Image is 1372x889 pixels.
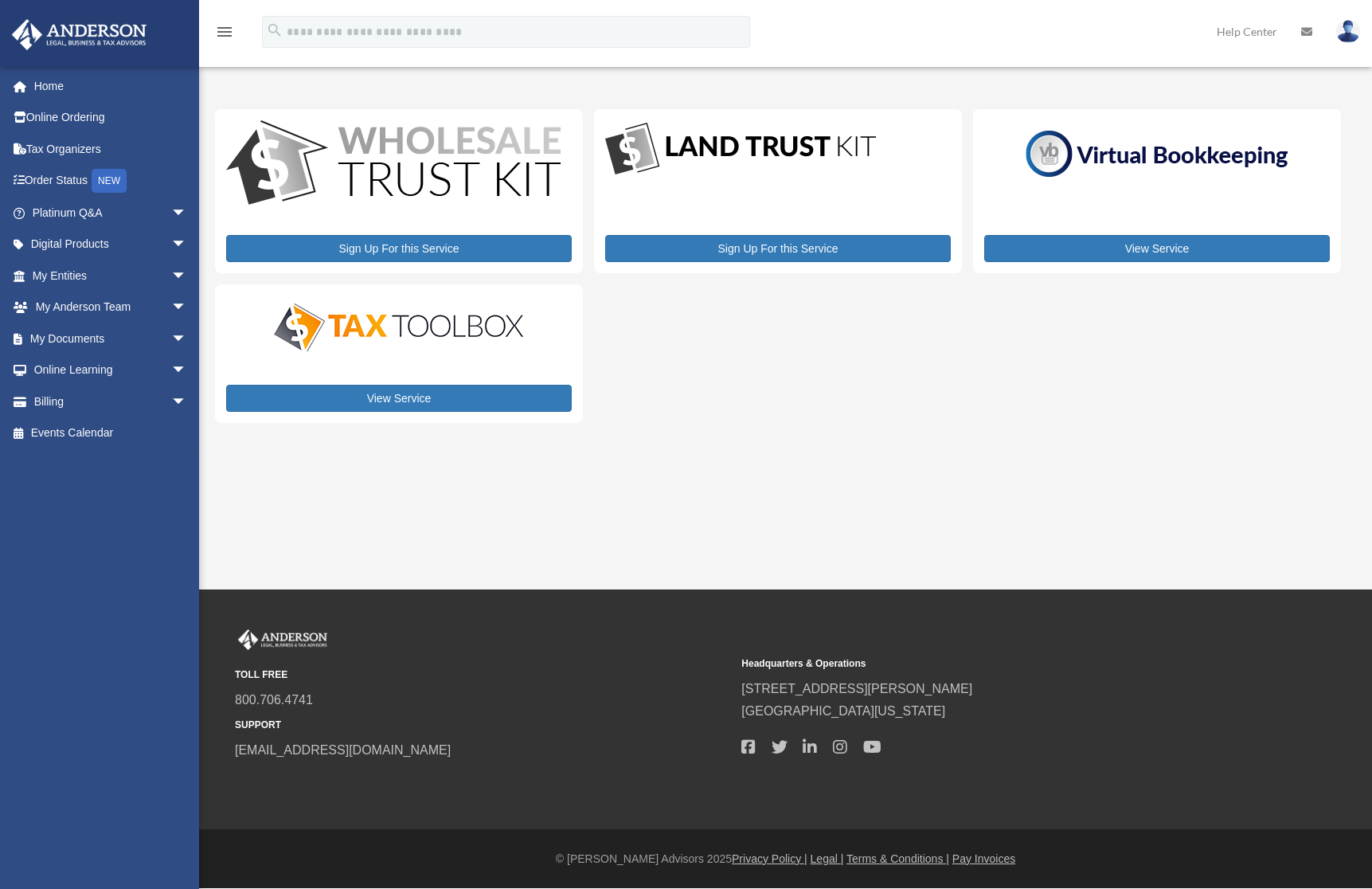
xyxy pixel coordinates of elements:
[11,323,211,354] a: My Documentsarrow_drop_down
[235,717,730,734] small: SUPPORT
[7,19,151,50] img: Anderson Advisors Platinum Portal
[11,292,211,323] a: My Anderson Teamarrow_drop_down
[11,102,211,134] a: Online Ordering
[171,292,203,324] span: arrow_drop_down
[11,354,211,386] a: Online Learningarrow_drop_down
[92,169,127,193] div: NEW
[171,386,203,418] span: arrow_drop_down
[235,667,730,683] small: TOLL FREE
[846,852,949,865] a: Terms & Conditions |
[235,693,313,707] a: 800.706.4741
[11,386,211,417] a: Billingarrow_drop_down
[1336,20,1360,43] img: User Pic
[741,682,972,695] a: [STREET_ADDRESS][PERSON_NAME]
[741,656,1237,672] small: Headquarters & Operations
[235,743,451,757] a: [EMAIL_ADDRESS][DOMAIN_NAME]
[11,70,211,102] a: Home
[226,385,572,412] a: View Service
[11,260,211,292] a: My Entitiesarrow_drop_down
[11,165,211,198] a: Order StatusNEW
[171,229,203,261] span: arrow_drop_down
[171,323,203,355] span: arrow_drop_down
[11,197,211,229] a: Platinum Q&Aarrow_drop_down
[11,417,211,449] a: Events Calendar
[605,235,951,262] a: Sign Up For this Service
[226,120,561,209] img: WS-Trust-Kit-lgo-1.jpg
[11,133,211,165] a: Tax Organizers
[215,22,234,41] i: menu
[215,28,234,41] a: menu
[171,354,203,387] span: arrow_drop_down
[741,704,945,718] a: [GEOGRAPHIC_DATA][US_STATE]
[984,235,1330,262] a: View Service
[952,852,1015,865] a: Pay Invoices
[199,849,1372,869] div: © [PERSON_NAME] Advisors 2025
[11,229,203,260] a: Digital Productsarrow_drop_down
[171,260,203,292] span: arrow_drop_down
[235,629,330,650] img: Anderson Advisors Platinum Portal
[811,852,844,865] a: Legal |
[226,235,572,262] a: Sign Up For this Service
[605,120,876,178] img: LandTrust_lgo-1.jpg
[171,197,203,229] span: arrow_drop_down
[266,22,283,39] i: search
[732,852,807,865] a: Privacy Policy |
